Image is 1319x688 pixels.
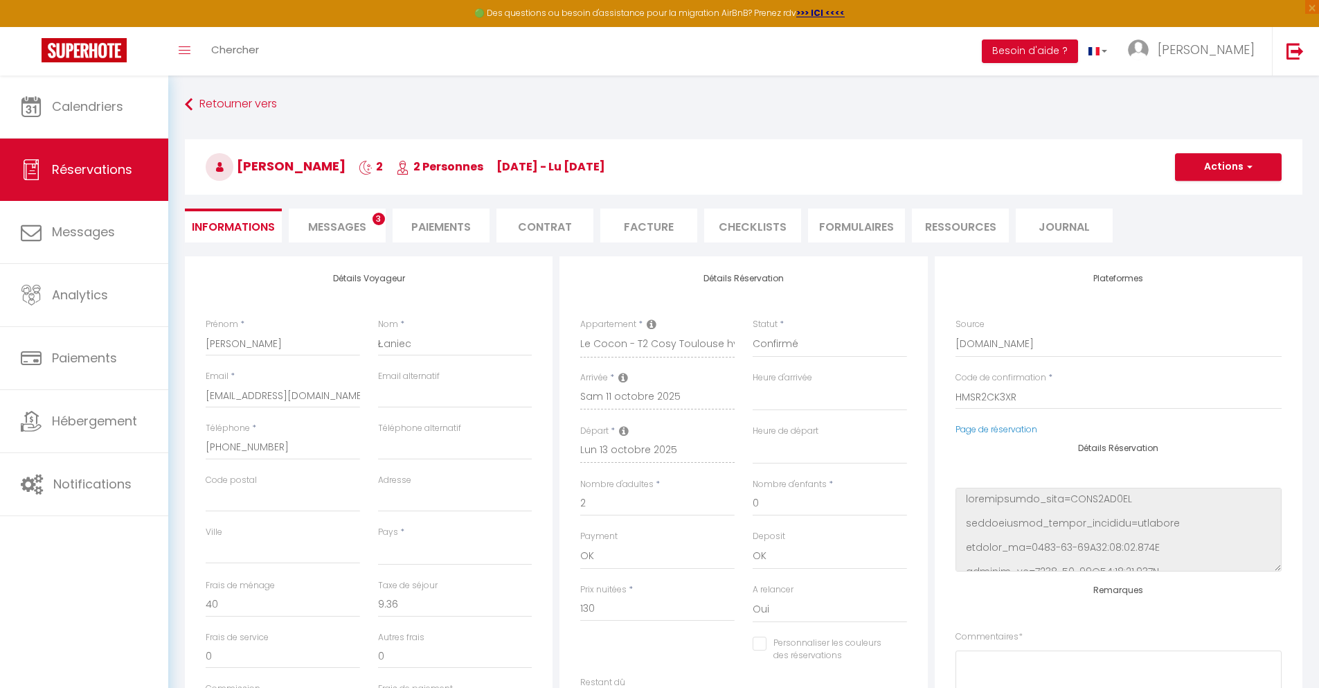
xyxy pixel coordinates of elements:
label: Téléphone [206,422,250,435]
label: Nombre d'adultes [580,478,654,491]
li: Informations [185,209,282,242]
a: Retourner vers [185,92,1302,117]
label: Prénom [206,318,238,331]
a: Chercher [201,27,269,76]
a: >>> ICI <<<< [796,7,845,19]
h4: Détails Voyageur [206,274,532,283]
label: Frais de service [206,631,269,644]
span: [DATE] - lu [DATE] [496,159,605,175]
span: 3 [373,213,385,225]
span: [PERSON_NAME] [206,157,346,175]
label: Autres frais [378,631,424,644]
label: Pays [378,526,398,539]
label: Code de confirmation [955,371,1046,385]
li: Facture [600,209,697,242]
img: Super Booking [42,38,127,62]
label: Heure de départ [753,425,818,438]
label: Source [955,318,985,331]
label: Email alternatif [378,370,440,383]
label: Adresse [378,474,411,487]
span: [PERSON_NAME] [1158,41,1255,58]
h4: Détails Réservation [955,443,1282,453]
li: CHECKLISTS [704,209,801,242]
span: Notifications [53,475,132,493]
a: ... [PERSON_NAME] [1118,27,1272,76]
label: Téléphone alternatif [378,422,461,435]
li: Paiements [393,209,490,242]
span: Calendriers [52,98,123,115]
li: Contrat [496,209,593,242]
span: Messages [308,219,366,235]
button: Actions [1175,153,1282,181]
a: Page de réservation [955,423,1037,435]
span: Analytics [52,286,108,303]
span: Réservations [52,161,132,178]
li: Ressources [912,209,1009,242]
span: Hébergement [52,412,137,430]
label: Commentaires [955,630,1023,644]
label: Prix nuitées [580,583,627,597]
label: Email [206,370,228,383]
label: Taxe de séjour [378,579,438,592]
h4: Remarques [955,585,1282,595]
span: Messages [52,223,115,240]
img: logout [1286,42,1304,60]
li: Journal [1016,209,1113,242]
label: Appartement [580,318,636,331]
img: ... [1128,39,1149,60]
label: Statut [753,318,778,331]
label: Ville [206,526,222,539]
li: FORMULAIRES [808,209,905,242]
label: A relancer [753,583,793,597]
span: Paiements [52,349,117,367]
span: 2 Personnes [396,159,483,175]
label: Arrivée [580,371,608,385]
label: Code postal [206,474,257,487]
label: Frais de ménage [206,579,275,592]
label: Payment [580,530,618,543]
label: Nombre d'enfants [753,478,827,491]
h4: Plateformes [955,274,1282,283]
button: Besoin d'aide ? [982,39,1078,63]
label: Deposit [753,530,785,543]
label: Heure d'arrivée [753,371,812,385]
label: Départ [580,425,609,438]
span: Chercher [211,42,259,57]
label: Nom [378,318,398,331]
h4: Détails Réservation [580,274,906,283]
span: 2 [359,159,383,175]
